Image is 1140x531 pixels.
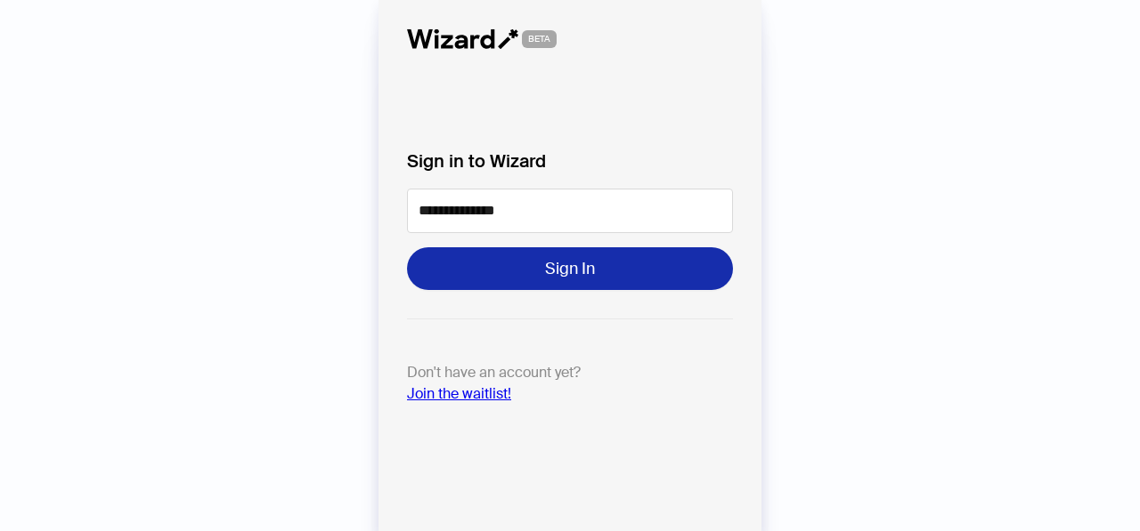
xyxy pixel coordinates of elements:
[545,258,595,279] span: Sign In
[522,30,557,48] span: BETA
[407,384,511,403] a: Join the waitlist!
[407,362,733,405] p: Don't have an account yet?
[407,148,733,174] label: Sign in to Wizard
[407,247,733,290] button: Sign In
